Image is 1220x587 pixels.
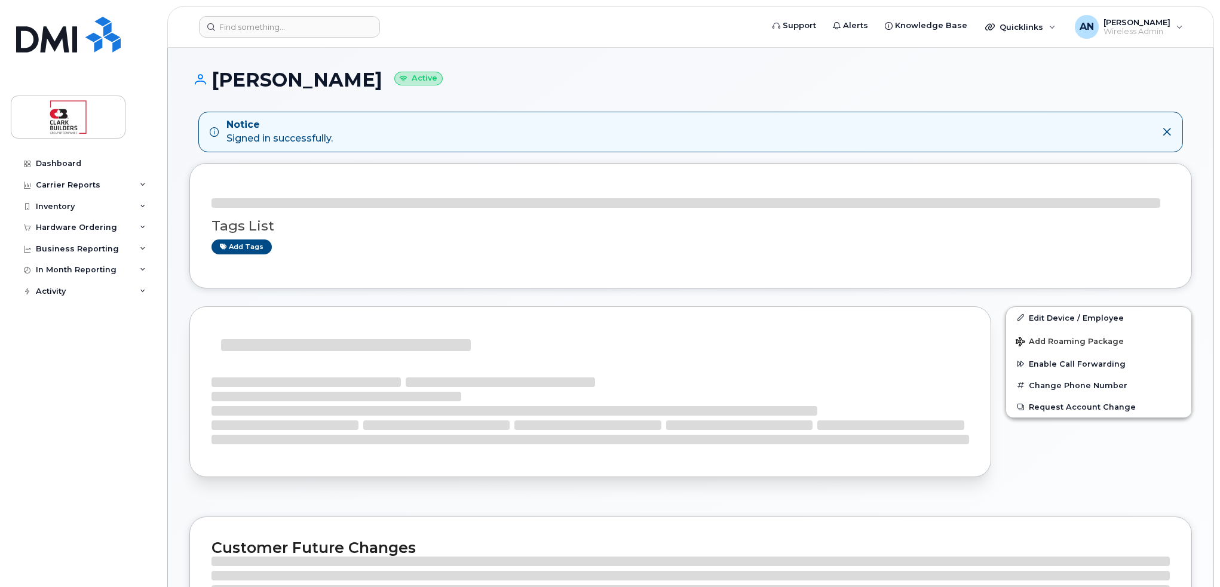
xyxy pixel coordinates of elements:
[394,72,443,85] small: Active
[211,219,1170,233] h3: Tags List
[1006,307,1191,328] a: Edit Device / Employee
[1016,337,1124,348] span: Add Roaming Package
[1006,353,1191,374] button: Enable Call Forwarding
[211,239,272,254] a: Add tags
[189,69,1192,90] h1: [PERSON_NAME]
[226,118,333,146] div: Signed in successfully.
[1029,359,1126,368] span: Enable Call Forwarding
[1006,396,1191,417] button: Request Account Change
[1006,374,1191,396] button: Change Phone Number
[211,539,1170,557] h2: Customer Future Changes
[226,118,333,132] strong: Notice
[1006,328,1191,353] button: Add Roaming Package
